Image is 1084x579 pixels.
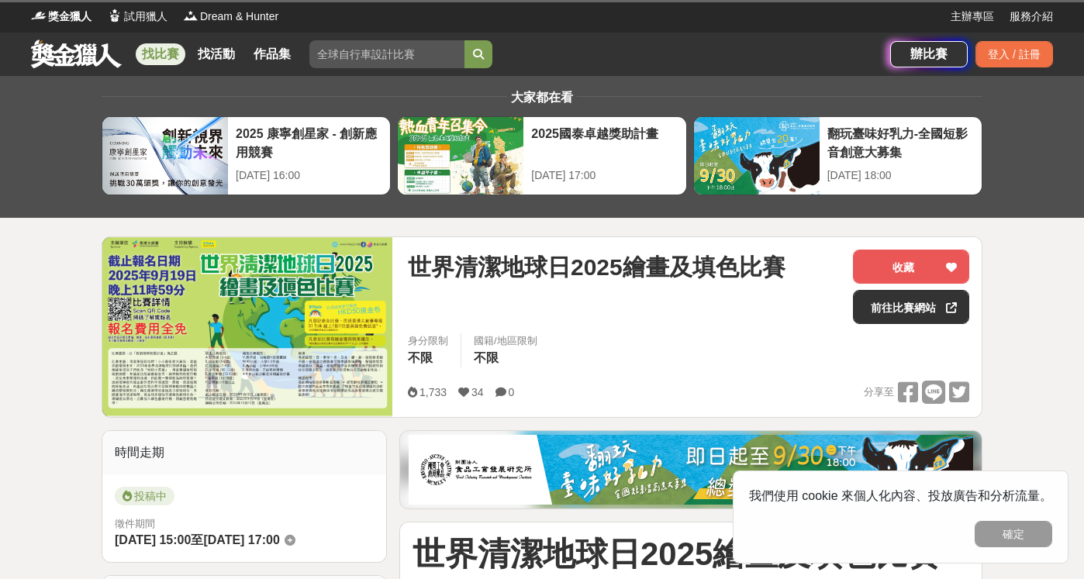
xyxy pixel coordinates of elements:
[183,8,199,23] img: Logo
[419,386,447,398] span: 1,733
[408,333,448,349] div: 身分限制
[192,43,241,65] a: 找活動
[236,167,382,184] div: [DATE] 16:00
[191,533,203,546] span: 至
[827,167,974,184] div: [DATE] 18:00
[236,125,382,160] div: 2025 康寧創星家 - 創新應用競賽
[107,8,123,23] img: Logo
[408,250,785,284] span: 世界清潔地球日2025繪畫及填色比賽
[31,9,91,25] a: Logo獎金獵人
[124,9,167,25] span: 試用獵人
[853,290,969,324] a: 前往比賽網站
[749,489,1052,502] span: 我們使用 cookie 來個人化內容、投放廣告和分析流量。
[474,333,537,349] div: 國籍/地區限制
[531,125,678,160] div: 2025國泰卓越獎助計畫
[397,116,686,195] a: 2025國泰卓越獎助計畫[DATE] 17:00
[975,521,1052,547] button: 確定
[474,351,499,364] span: 不限
[309,40,464,68] input: 全球自行車設計比賽
[890,41,968,67] a: 辦比賽
[102,116,391,195] a: 2025 康寧創星家 - 創新應用競賽[DATE] 16:00
[31,8,47,23] img: Logo
[115,518,155,529] span: 徵件期間
[183,9,278,25] a: LogoDream & Hunter
[471,386,484,398] span: 34
[853,250,969,284] button: 收藏
[509,386,515,398] span: 0
[975,41,1053,67] div: 登入 / 註冊
[864,381,894,404] span: 分享至
[1010,9,1053,25] a: 服務介紹
[951,9,994,25] a: 主辦專區
[115,533,191,546] span: [DATE] 15:00
[827,125,974,160] div: 翻玩臺味好乳力-全國短影音創意大募集
[200,9,278,25] span: Dream & Hunter
[693,116,982,195] a: 翻玩臺味好乳力-全國短影音創意大募集[DATE] 18:00
[409,435,973,505] img: 1c81a89c-c1b3-4fd6-9c6e-7d29d79abef5.jpg
[102,237,392,416] img: Cover Image
[107,9,167,25] a: Logo試用獵人
[115,487,174,505] span: 投稿中
[48,9,91,25] span: 獎金獵人
[408,351,433,364] span: 不限
[203,533,279,546] span: [DATE] 17:00
[507,91,577,104] span: 大家都在看
[247,43,297,65] a: 作品集
[102,431,386,474] div: 時間走期
[531,167,678,184] div: [DATE] 17:00
[136,43,185,65] a: 找比賽
[413,536,941,572] strong: 世界清潔地球日2025繪畫及填色比賽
